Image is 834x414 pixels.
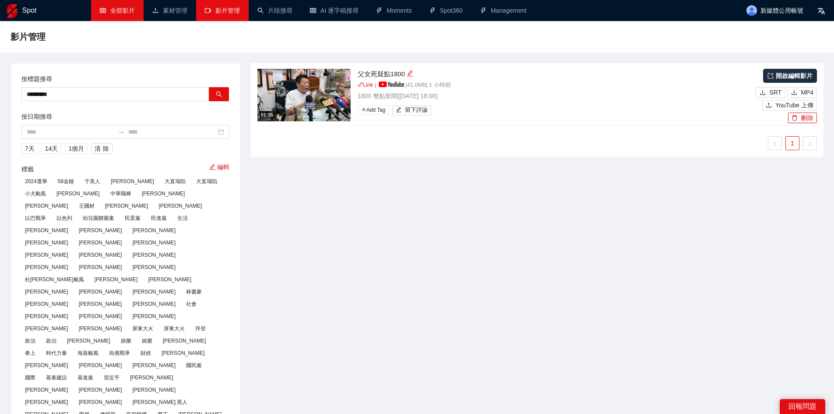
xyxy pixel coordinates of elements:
[138,336,156,346] span: 娛樂
[183,299,200,309] span: 社會
[310,7,359,14] a: tableAI 逐字稿搜尋
[79,213,118,223] span: 幼兒園餵藥案
[358,82,373,88] a: linkLink
[785,136,799,150] li: 1
[762,100,817,110] button: uploadYouTube 上傳
[769,88,781,97] span: SRT
[21,201,72,211] span: [PERSON_NAME]
[21,177,51,186] span: 2024選舉
[75,299,126,309] span: [PERSON_NAME]
[193,177,221,186] span: 大直塌陷
[174,213,191,223] span: 生活
[155,201,205,211] span: [PERSON_NAME]
[21,348,39,358] span: 拳上
[21,275,88,284] span: 杜[PERSON_NAME]颱風
[21,226,72,235] span: [PERSON_NAME]
[129,238,179,248] span: [PERSON_NAME]
[129,287,179,297] span: [PERSON_NAME]
[21,262,72,272] span: [PERSON_NAME]
[53,189,103,198] span: [PERSON_NAME]
[102,201,152,211] span: [PERSON_NAME]
[21,112,52,121] label: 按日期搜尋
[807,141,813,146] span: right
[21,143,38,154] button: 7天
[129,262,179,272] span: [PERSON_NAME]
[209,87,229,101] button: search
[260,111,274,119] div: 01:35
[358,82,363,88] span: link
[75,385,126,395] span: [PERSON_NAME]
[209,164,215,170] span: edit
[21,373,39,382] span: 國際
[158,348,208,358] span: [PERSON_NAME]
[192,324,209,333] span: 拜登
[760,89,766,96] span: download
[75,361,126,370] span: [PERSON_NAME]
[129,397,191,407] span: [PERSON_NAME] 黑人
[75,324,126,333] span: [PERSON_NAME]
[75,397,126,407] span: [PERSON_NAME]
[205,7,211,14] span: video-camera
[137,348,155,358] span: 財經
[792,115,798,122] span: delete
[21,324,72,333] span: [PERSON_NAME]
[159,336,210,346] span: [PERSON_NAME]
[183,287,205,297] span: 林書豪
[75,238,126,248] span: [PERSON_NAME]
[358,69,754,79] div: 父女死疑點1800
[129,226,179,235] span: [PERSON_NAME]
[21,287,72,297] span: [PERSON_NAME]
[766,102,772,109] span: upload
[121,213,144,223] span: 民眾黨
[7,4,17,18] img: logo
[11,30,46,44] span: 影片管理
[100,7,135,14] a: table全部影片
[152,7,187,14] a: upload素材管理
[45,144,52,153] span: 14
[772,141,778,146] span: left
[75,226,126,235] span: [PERSON_NAME]
[21,397,72,407] span: [PERSON_NAME]
[788,87,817,98] button: downloadMP4
[429,7,463,14] a: thunderboltSpot360
[803,136,817,150] li: 下一頁
[379,81,404,87] img: yt_logo_rgb_light.a676ea31.png
[788,113,817,123] button: delete刪除
[129,324,157,333] span: 屏東大火
[21,385,72,395] span: [PERSON_NAME]
[768,136,782,150] button: left
[392,106,431,115] button: edit留下評論
[209,163,229,170] a: 編輯
[768,136,782,150] li: 上一頁
[53,213,76,223] span: 以色列
[775,100,813,110] span: YouTube 上傳
[75,311,126,321] span: [PERSON_NAME]
[767,73,774,79] span: export
[21,250,72,260] span: [PERSON_NAME]
[407,70,413,77] span: edit
[54,177,77,186] span: 58金鐘
[786,137,799,150] a: 1
[257,7,292,14] a: search片段搜尋
[21,336,39,346] span: 政治
[63,336,114,346] span: [PERSON_NAME]
[480,7,527,14] a: thunderboltManagement
[183,361,205,370] span: 國民黨
[100,373,123,382] span: 習近平
[74,348,102,358] span: 海葵颱風
[21,213,49,223] span: 以巴戰爭
[75,287,126,297] span: [PERSON_NAME]
[42,373,70,382] span: 基泰建設
[746,5,757,16] img: avatar
[396,107,401,113] span: edit
[42,348,70,358] span: 時代力量
[21,311,72,321] span: [PERSON_NAME]
[780,399,825,414] div: 回報問題
[138,189,189,198] span: [PERSON_NAME]
[42,336,60,346] span: 政治
[107,189,135,198] span: 中華職棒
[21,74,52,84] label: 按標題搜尋
[42,143,62,154] button: 14天
[763,69,817,83] a: 開啟編輯影片
[127,373,177,382] span: [PERSON_NAME]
